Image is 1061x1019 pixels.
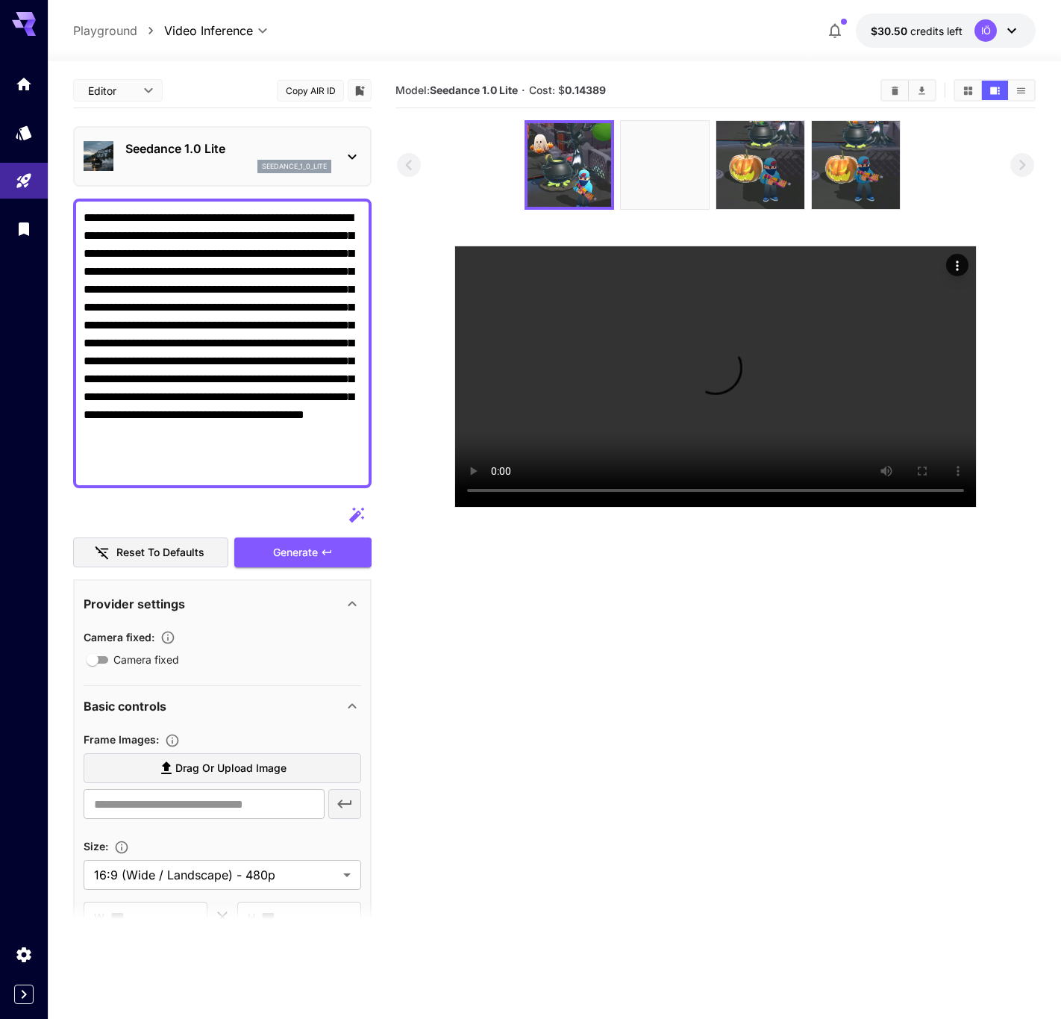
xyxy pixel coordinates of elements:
div: Home [15,75,33,93]
button: Adjust the dimensions of the generated image by specifying its width and height in pixels, or sel... [108,840,135,855]
p: · [522,81,525,99]
button: Clear All [882,81,908,100]
p: Provider settings [84,595,185,613]
div: Provider settings [84,586,361,622]
p: seedance_1_0_lite [262,161,327,172]
button: Show media in grid view [955,81,981,100]
button: Copy AIR ID [277,80,344,102]
div: Basic controls [84,688,361,724]
div: Actions [946,254,968,276]
span: Video Inference [164,22,253,40]
img: VTLWeQAAAAZJREFUAwB6QBgcVGBiQAAAAABJRU5ErkJggg== [812,121,900,209]
img: 98CKTMAAAABklEQVQDAGeiCcH3zmS1AAAAAElFTkSuQmCC [621,121,709,209]
div: Clear AllDownload All [880,79,936,102]
span: Cost: $ [529,84,606,96]
div: Playground [15,172,33,190]
img: itC5SgAAAAZJREFUAwBWcQoCGdaw0QAAAABJRU5ErkJggg== [716,121,804,209]
div: Show media in grid viewShow media in video viewShow media in list view [954,79,1036,102]
span: Frame Images : [84,733,159,746]
button: Expand sidebar [14,985,34,1004]
a: Playground [73,22,137,40]
span: Drag or upload image [175,759,287,778]
span: Camera fixed [113,652,179,667]
button: Show media in video view [982,81,1008,100]
div: $30.50318 [871,23,963,39]
div: Settings [15,945,33,964]
span: Editor [88,83,134,99]
button: Download All [909,81,935,100]
img: lTzD9SbwuAAAAAElFTkSuQmCC [528,123,611,207]
span: Model: [395,84,518,96]
div: Library [15,219,33,238]
button: Add to library [353,81,366,99]
b: Seedance 1.0 Lite [430,84,518,96]
nav: breadcrumb [73,22,164,40]
span: Camera fixed : [84,631,154,644]
span: $30.50 [871,25,910,37]
span: Generate [273,543,318,562]
button: Reset to defaults [73,537,228,568]
p: Seedance 1.0 Lite [125,140,331,158]
button: Show media in list view [1008,81,1034,100]
p: Basic controls [84,697,166,715]
b: 0.14389 [565,84,606,96]
button: Generate [234,537,372,568]
span: Size : [84,840,108,853]
div: Seedance 1.0 Liteseedance_1_0_lite [84,134,361,179]
label: Drag or upload image [84,753,361,784]
span: 16:9 (Wide / Landscape) - 480p [94,866,337,884]
div: Models [15,123,33,142]
button: Upload frame images. [159,733,186,748]
div: IÖ [974,19,997,42]
button: $30.50318IÖ [856,13,1036,48]
span: credits left [910,25,963,37]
